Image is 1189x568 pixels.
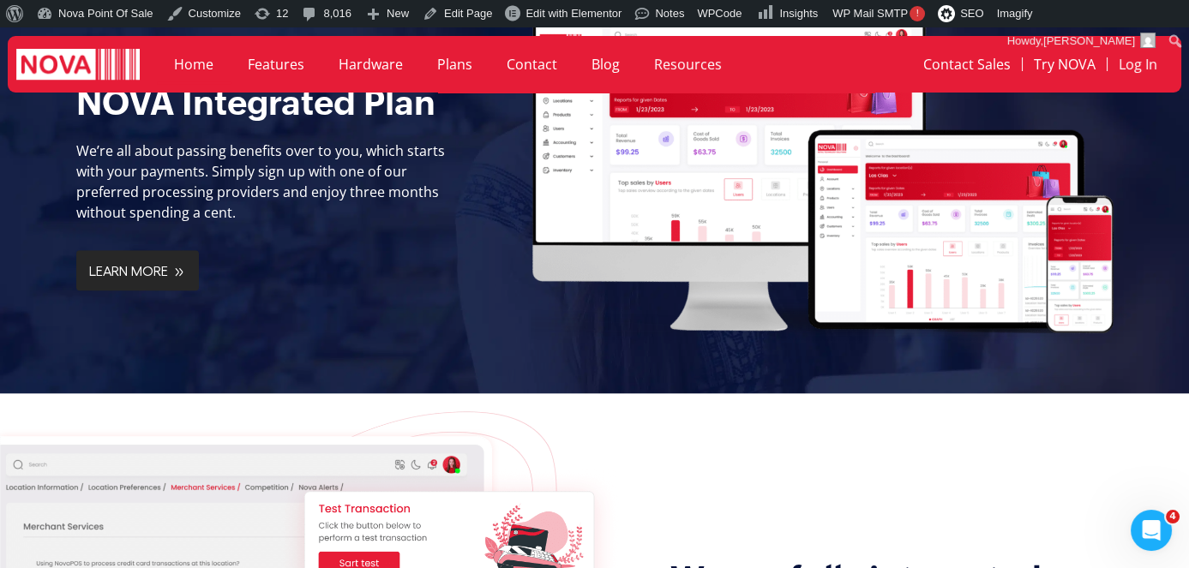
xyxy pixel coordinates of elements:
[76,250,199,290] a: Learn More
[960,7,983,20] span: SEO
[1001,27,1162,55] a: Howdy,
[1023,45,1107,84] a: Try NOVA
[525,7,622,20] span: Edit with Elementor
[16,49,140,83] img: logo white
[420,45,489,84] a: Plans
[910,6,925,21] span: !
[1108,45,1168,84] a: Log In
[1166,510,1180,523] span: 4
[89,264,168,280] span: Learn More
[76,141,459,223] p: We’re all about passing benefits over to you, which starts with your payments. Simply sign up wit...
[1043,34,1135,47] span: [PERSON_NAME]
[779,7,818,20] span: Insights
[157,45,816,84] nav: Menu
[912,45,1022,84] a: Contact Sales
[489,45,574,84] a: Contact
[1131,510,1172,551] iframe: Intercom live chat
[834,45,1168,84] nav: Menu
[637,45,739,84] a: Resources
[157,45,231,84] a: Home
[321,45,420,84] a: Hardware
[231,45,321,84] a: Features
[574,45,637,84] a: Blog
